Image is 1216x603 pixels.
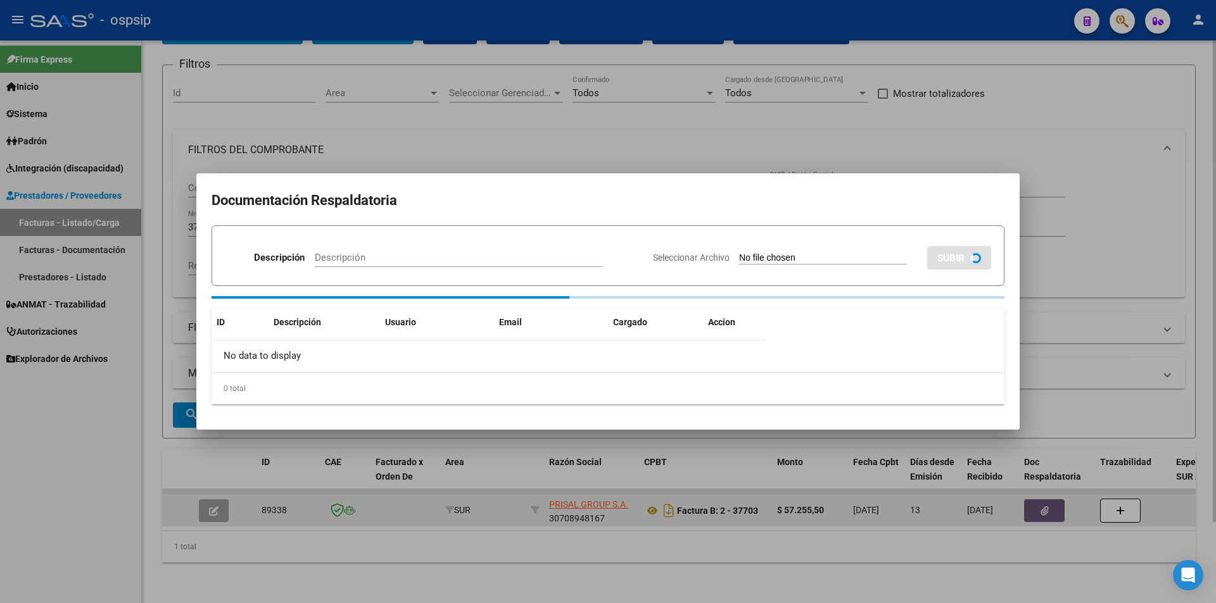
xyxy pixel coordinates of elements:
[212,373,1004,404] div: 0 total
[653,252,730,263] span: Seleccionar Archivo
[499,317,522,327] span: Email
[380,309,494,336] datatable-header-cell: Usuario
[274,317,321,327] span: Descripción
[937,252,965,264] span: SUBIR
[212,309,269,336] datatable-header-cell: ID
[927,246,991,270] button: SUBIR
[269,309,380,336] datatable-header-cell: Descripción
[254,251,305,265] p: Descripción
[217,317,225,327] span: ID
[708,317,735,327] span: Accion
[613,317,647,327] span: Cargado
[608,309,703,336] datatable-header-cell: Cargado
[1173,560,1203,590] div: Open Intercom Messenger
[494,309,608,336] datatable-header-cell: Email
[703,309,766,336] datatable-header-cell: Accion
[212,340,766,372] div: No data to display
[212,189,1004,213] h2: Documentación Respaldatoria
[385,317,416,327] span: Usuario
